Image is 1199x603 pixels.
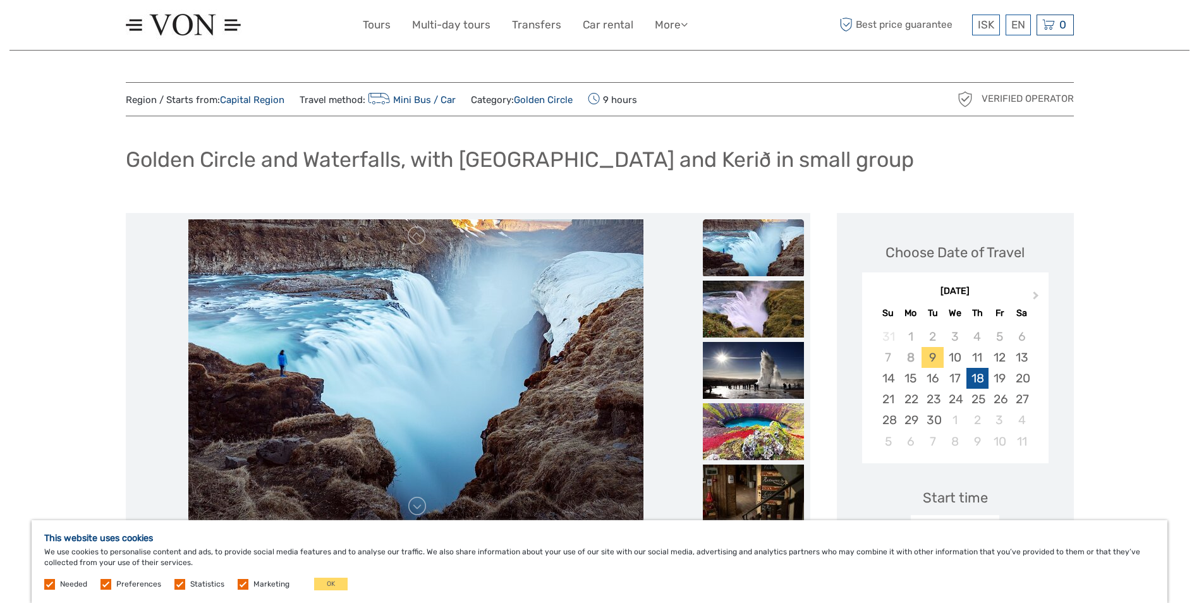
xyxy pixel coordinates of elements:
[1006,15,1031,35] div: EN
[412,16,490,34] a: Multi-day tours
[837,15,969,35] span: Best price guarantee
[877,368,899,389] div: Choose Sunday, September 14th, 2025
[922,389,944,410] div: Choose Tuesday, September 23rd, 2025
[899,305,922,322] div: Mo
[471,94,573,107] span: Category:
[922,431,944,452] div: Choose Tuesday, October 7th, 2025
[944,389,966,410] div: Choose Wednesday, September 24th, 2025
[190,579,224,590] label: Statistics
[512,16,561,34] a: Transfers
[866,326,1044,452] div: month 2025-09
[220,94,284,106] a: Capital Region
[966,410,989,430] div: Choose Thursday, October 2nd, 2025
[703,342,804,399] img: 8af6e9cde5ef40d8b6fa327880d0e646_slider_thumbnail.jpg
[989,326,1011,347] div: Not available Friday, September 5th, 2025
[989,431,1011,452] div: Choose Friday, October 10th, 2025
[923,488,988,508] div: Start time
[365,94,456,106] a: Mini Bus / Car
[877,410,899,430] div: Choose Sunday, September 28th, 2025
[877,389,899,410] div: Choose Sunday, September 21st, 2025
[655,16,688,34] a: More
[899,368,922,389] div: Choose Monday, September 15th, 2025
[922,305,944,322] div: Tu
[886,243,1025,262] div: Choose Date of Travel
[188,219,643,523] img: 5bd67b2d2fe64c578c767537748864d2_main_slider.jpg
[126,94,284,107] span: Region / Starts from:
[899,410,922,430] div: Choose Monday, September 29th, 2025
[899,326,922,347] div: Not available Monday, September 1st, 2025
[126,147,914,173] h1: Golden Circle and Waterfalls, with [GEOGRAPHIC_DATA] and Kerið in small group
[944,368,966,389] div: Choose Wednesday, September 17th, 2025
[989,347,1011,368] div: Choose Friday, September 12th, 2025
[966,305,989,322] div: Th
[989,410,1011,430] div: Choose Friday, October 3rd, 2025
[944,347,966,368] div: Choose Wednesday, September 10th, 2025
[966,326,989,347] div: Not available Thursday, September 4th, 2025
[877,347,899,368] div: Not available Sunday, September 7th, 2025
[877,305,899,322] div: Su
[1011,410,1033,430] div: Choose Saturday, October 4th, 2025
[966,389,989,410] div: Choose Thursday, September 25th, 2025
[944,326,966,347] div: Not available Wednesday, September 3rd, 2025
[862,285,1049,298] div: [DATE]
[877,431,899,452] div: Choose Sunday, October 5th, 2025
[1011,347,1033,368] div: Choose Saturday, September 13th, 2025
[922,326,944,347] div: Not available Tuesday, September 2nd, 2025
[32,520,1167,603] div: We use cookies to personalise content and ads, to provide social media features and to analyse ou...
[1011,368,1033,389] div: Choose Saturday, September 20th, 2025
[922,347,944,368] div: Choose Tuesday, September 9th, 2025
[363,16,391,34] a: Tours
[899,389,922,410] div: Choose Monday, September 22nd, 2025
[899,347,922,368] div: Not available Monday, September 8th, 2025
[588,90,637,108] span: 9 hours
[703,219,804,276] img: da3af14b02c64d67a19c04839aa2854d_slider_thumbnail.jpg
[1011,305,1033,322] div: Sa
[989,305,1011,322] div: Fr
[966,368,989,389] div: Choose Thursday, September 18th, 2025
[253,579,289,590] label: Marketing
[877,326,899,347] div: Not available Sunday, August 31st, 2025
[126,9,241,40] img: 1574-8e98ae90-1d34-46d6-9ccb-78f4724058c1_logo_small.jpg
[899,431,922,452] div: Choose Monday, October 6th, 2025
[60,579,87,590] label: Needed
[116,579,161,590] label: Preferences
[703,281,804,338] img: 959bc2ac4db84b72b9c6d67abd91b9a5_slider_thumbnail.jpg
[944,305,966,322] div: We
[966,347,989,368] div: Choose Thursday, September 11th, 2025
[300,90,456,108] span: Travel method:
[514,94,573,106] a: Golden Circle
[583,16,633,34] a: Car rental
[911,515,999,544] div: 09:00
[966,431,989,452] div: Choose Thursday, October 9th, 2025
[703,403,804,460] img: 6e696d45278c4d96b6db4c8d07283a51_slider_thumbnail.jpg
[145,20,161,35] button: Open LiveChat chat widget
[922,368,944,389] div: Choose Tuesday, September 16th, 2025
[989,368,1011,389] div: Choose Friday, September 19th, 2025
[982,92,1074,106] span: Verified Operator
[314,578,348,590] button: OK
[944,431,966,452] div: Choose Wednesday, October 8th, 2025
[1057,18,1068,31] span: 0
[944,410,966,430] div: Choose Wednesday, October 1st, 2025
[1011,431,1033,452] div: Choose Saturday, October 11th, 2025
[18,22,143,32] p: We're away right now. Please check back later!
[989,389,1011,410] div: Choose Friday, September 26th, 2025
[922,410,944,430] div: Choose Tuesday, September 30th, 2025
[1027,288,1047,308] button: Next Month
[1011,389,1033,410] div: Choose Saturday, September 27th, 2025
[978,18,994,31] span: ISK
[1011,326,1033,347] div: Not available Saturday, September 6th, 2025
[703,465,804,521] img: ba60030af6fe4243a1a88458776d35f3_slider_thumbnail.jpg
[955,89,975,109] img: verified_operator_grey_128.png
[44,533,1155,544] h5: This website uses cookies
